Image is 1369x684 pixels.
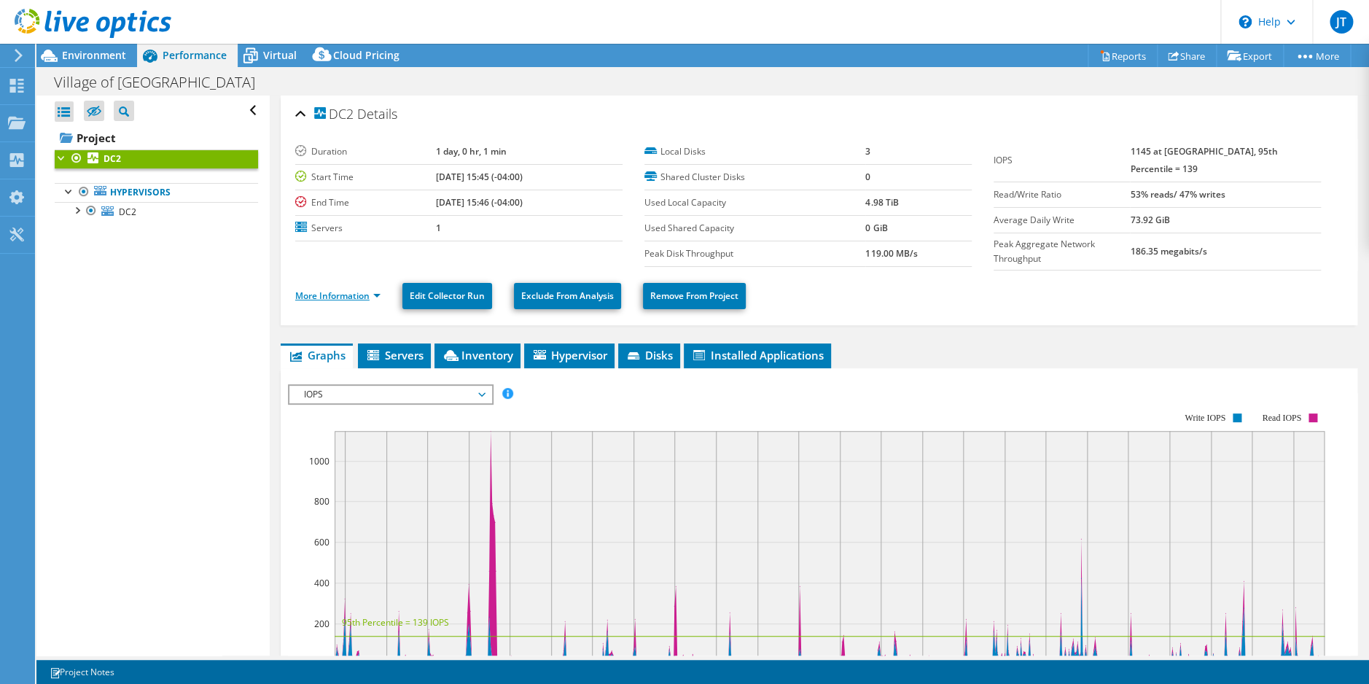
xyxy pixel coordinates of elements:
[314,577,329,589] text: 400
[314,495,329,508] text: 800
[1157,44,1217,67] a: Share
[643,283,746,309] a: Remove From Project
[865,222,887,234] b: 0 GiB
[295,195,436,210] label: End Time
[309,455,329,467] text: 1000
[644,246,865,261] label: Peak Disk Throughput
[691,348,824,362] span: Installed Applications
[263,48,297,62] span: Virtual
[1262,413,1301,423] text: Read IOPS
[1283,44,1351,67] a: More
[442,348,513,362] span: Inventory
[1185,413,1225,423] text: Write IOPS
[994,213,1130,228] label: Average Daily Write
[163,48,227,62] span: Performance
[514,283,621,309] a: Exclude From Analysis
[1239,15,1252,28] svg: \n
[288,348,346,362] span: Graphs
[531,348,607,362] span: Hypervisor
[295,221,436,236] label: Servers
[55,183,258,202] a: Hypervisors
[1130,245,1206,257] b: 186.35 megabits/s
[365,348,424,362] span: Servers
[314,107,354,122] span: DC2
[644,195,865,210] label: Used Local Capacity
[295,144,436,159] label: Duration
[314,536,329,548] text: 600
[357,105,397,123] span: Details
[1130,145,1277,175] b: 1145 at [GEOGRAPHIC_DATA], 95th Percentile = 139
[436,222,441,234] b: 1
[1216,44,1284,67] a: Export
[436,196,523,209] b: [DATE] 15:46 (-04:00)
[1088,44,1158,67] a: Reports
[865,196,898,209] b: 4.98 TiB
[1130,214,1169,226] b: 73.92 GiB
[436,171,523,183] b: [DATE] 15:45 (-04:00)
[865,171,870,183] b: 0
[994,153,1130,168] label: IOPS
[297,386,484,403] span: IOPS
[47,74,278,90] h1: Village of [GEOGRAPHIC_DATA]
[994,187,1130,202] label: Read/Write Ratio
[342,616,449,629] text: 95th Percentile = 139 IOPS
[295,289,381,302] a: More Information
[314,618,329,630] text: 200
[39,663,125,681] a: Project Notes
[119,206,136,218] span: DC2
[1330,10,1353,34] span: JT
[333,48,399,62] span: Cloud Pricing
[625,348,673,362] span: Disks
[55,126,258,149] a: Project
[644,221,865,236] label: Used Shared Capacity
[62,48,126,62] span: Environment
[1130,188,1225,201] b: 53% reads/ 47% writes
[295,170,436,184] label: Start Time
[55,202,258,221] a: DC2
[644,144,865,159] label: Local Disks
[436,145,507,158] b: 1 day, 0 hr, 1 min
[865,145,870,158] b: 3
[644,170,865,184] label: Shared Cluster Disks
[865,247,917,260] b: 119.00 MB/s
[104,152,121,165] b: DC2
[55,149,258,168] a: DC2
[402,283,492,309] a: Edit Collector Run
[994,237,1130,266] label: Peak Aggregate Network Throughput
